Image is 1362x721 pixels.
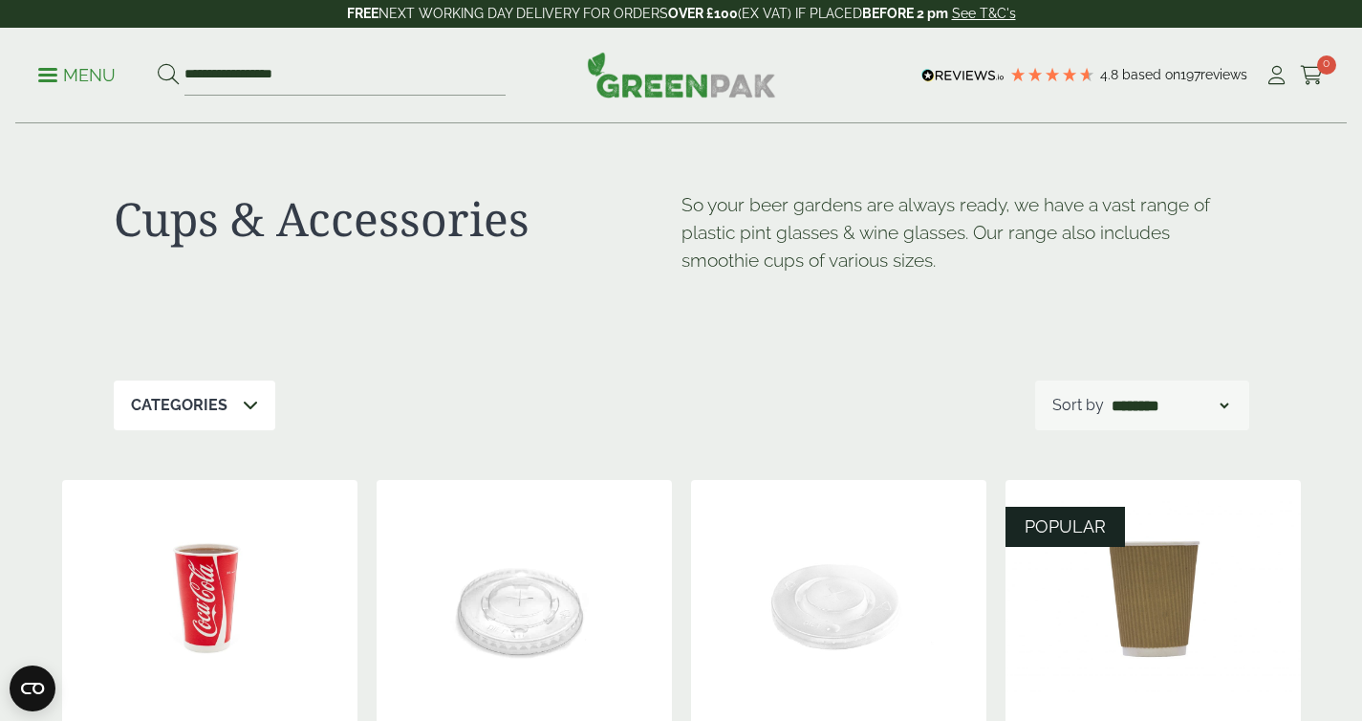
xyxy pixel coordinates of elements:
strong: OVER £100 [668,6,738,21]
h1: Cups & Accessories [114,191,681,247]
p: Categories [131,394,227,417]
img: GreenPak Supplies [587,52,776,98]
a: 0 [1300,61,1324,90]
span: 197 [1180,67,1200,82]
img: 12oz Coca Cola Cup with coke [62,480,357,719]
p: So your beer gardens are always ready, we have a vast range of plastic pint glasses & wine glasse... [681,191,1249,273]
a: Menu [38,64,116,83]
strong: FREE [347,6,378,21]
i: My Account [1265,66,1288,85]
strong: BEFORE 2 pm [862,6,948,21]
p: Sort by [1052,394,1104,417]
span: 4.8 [1100,67,1122,82]
a: See T&C's [952,6,1016,21]
button: Open CMP widget [10,666,55,711]
img: 12oz Kraft Ripple Cup-0 [1005,480,1301,719]
div: 4.79 Stars [1009,66,1095,83]
img: 12oz straw slot coke cup lid [377,480,672,719]
span: 0 [1317,55,1336,75]
img: REVIEWS.io [921,69,1005,82]
select: Shop order [1108,394,1232,417]
img: 16/22oz Straw Slot Coke Cup lid [691,480,986,719]
i: Cart [1300,66,1324,85]
p: Menu [38,64,116,87]
span: POPULAR [1025,516,1106,536]
span: Based on [1122,67,1180,82]
span: reviews [1200,67,1247,82]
